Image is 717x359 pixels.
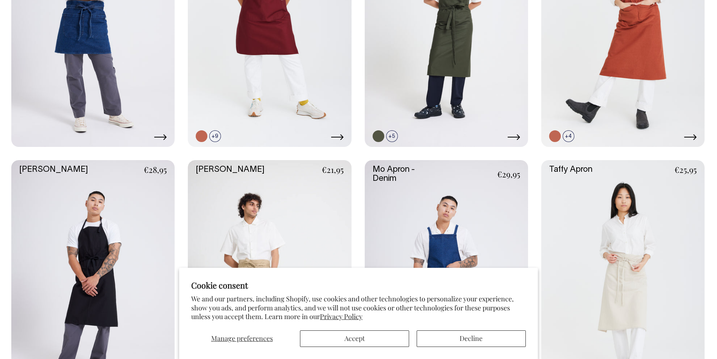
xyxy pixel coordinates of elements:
[209,130,221,142] span: +9
[417,330,526,347] button: Decline
[191,330,292,347] button: Manage preferences
[211,334,273,343] span: Manage preferences
[191,280,526,290] h2: Cookie consent
[320,312,362,321] a: Privacy Policy
[563,130,574,142] span: +4
[191,295,526,321] p: We and our partners, including Shopify, use cookies and other technologies to personalize your ex...
[300,330,409,347] button: Accept
[386,130,398,142] span: +5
